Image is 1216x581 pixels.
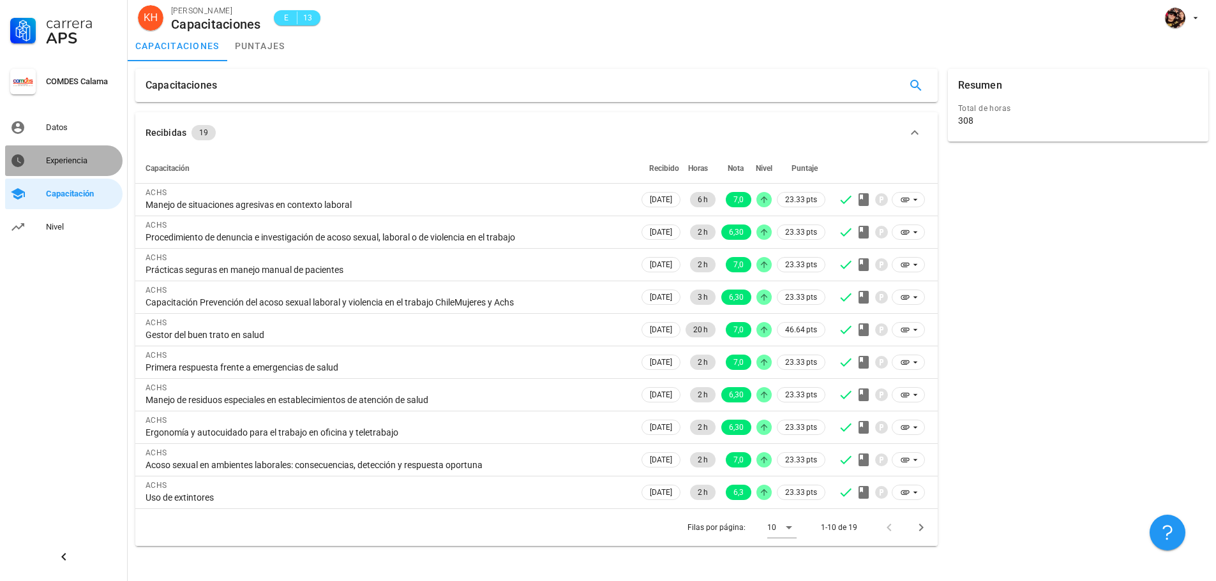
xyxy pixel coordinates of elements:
span: 23.33 pts [785,453,817,466]
div: 308 [958,115,973,126]
span: 7,0 [733,192,744,207]
span: ACHS [146,221,167,230]
span: Capacitación [146,164,190,173]
div: Primera respuesta frente a emergencias de salud [146,362,629,373]
th: Horas [683,153,718,184]
div: Filas por página: [687,509,797,546]
div: Ergonomía y autocuidado para el trabajo en oficina y teletrabajo [146,427,629,438]
div: COMDES Calama [46,77,117,87]
span: Nivel [756,164,772,173]
div: Capacitación [46,189,117,199]
div: Prácticas seguras en manejo manual de pacientes [146,264,629,276]
span: 7,0 [733,355,744,370]
span: ACHS [146,351,167,360]
div: 10 [767,522,776,533]
div: avatar [1165,8,1185,28]
span: 23.33 pts [785,486,817,499]
a: Experiencia [5,145,123,176]
span: 23.33 pts [785,291,817,304]
div: Manejo de situaciones agresivas en contexto laboral [146,199,629,210]
span: 7,0 [733,322,744,337]
span: 2 h [698,224,708,240]
span: 6,30 [729,224,744,240]
div: Capacitaciones [171,17,261,31]
span: 7,0 [733,452,744,467]
span: 2 h [698,420,708,435]
th: Puntaje [774,153,828,184]
span: [DATE] [650,193,672,207]
span: 19 [199,125,208,140]
span: Recibido [649,164,679,173]
div: Acoso sexual en ambientes laborales: consecuencias, detección y respuesta oportuna [146,459,629,471]
div: Capacitaciones [146,69,217,102]
div: [PERSON_NAME] [171,4,261,17]
span: ACHS [146,286,167,295]
a: Capacitación [5,179,123,209]
span: 2 h [698,257,708,272]
span: Puntaje [792,164,818,173]
div: Procedimiento de denuncia e investigación de acoso sexual, laboral o de violencia en el trabajo [146,232,629,243]
button: Recibidas 19 [135,112,938,153]
div: Uso de extintores [146,492,629,503]
span: [DATE] [650,355,672,369]
span: KH [144,5,158,31]
div: avatar [138,5,163,31]
span: 23.33 pts [785,421,817,434]
span: 6,3 [733,485,744,500]
span: 3 h [698,290,708,305]
span: 23.33 pts [785,388,817,401]
div: Capacitación Prevención del acoso sexual laboral y violencia en el trabajo ChileMujeres y Achs [146,297,629,308]
div: Manejo de residuos especiales en establecimientos de atención de salud [146,394,629,406]
span: 23.33 pts [785,226,817,239]
span: 23.33 pts [785,356,817,369]
a: Datos [5,112,123,143]
span: 7,0 [733,257,744,272]
span: E [281,11,292,24]
a: Nivel [5,212,123,242]
th: Nivel [754,153,774,184]
span: ACHS [146,448,167,457]
th: Nota [718,153,754,184]
div: Nivel [46,222,117,232]
span: [DATE] [650,225,672,239]
span: [DATE] [650,485,672,499]
span: [DATE] [650,290,672,304]
span: 6,30 [729,290,744,305]
button: Página siguiente [910,516,933,539]
span: 20 h [693,322,708,337]
div: Experiencia [46,156,117,166]
span: [DATE] [650,420,672,434]
span: ACHS [146,318,167,327]
div: Datos [46,122,117,133]
span: [DATE] [650,323,672,337]
div: 10Filas por página: [767,517,797,538]
span: 13 [303,11,313,24]
span: 2 h [698,355,708,370]
span: ACHS [146,416,167,425]
div: Total de horas [958,102,1198,115]
span: 2 h [698,452,708,467]
span: 2 h [698,387,708,402]
span: 46.64 pts [785,323,817,336]
a: puntajes [227,31,293,61]
span: ACHS [146,253,167,262]
span: 23.33 pts [785,258,817,271]
span: 6 h [698,192,708,207]
span: [DATE] [650,453,672,467]
span: 6,30 [729,420,744,435]
span: 2 h [698,485,708,500]
a: capacitaciones [128,31,227,61]
span: Horas [688,164,708,173]
div: Recibidas [146,126,186,140]
span: Nota [728,164,744,173]
div: APS [46,31,117,46]
span: ACHS [146,383,167,392]
div: 1-10 de 19 [821,522,857,533]
th: Recibido [639,153,683,184]
span: [DATE] [650,388,672,402]
span: 6,30 [729,387,744,402]
div: Carrera [46,15,117,31]
span: ACHS [146,481,167,490]
div: Gestor del buen trato en salud [146,329,629,341]
th: Capacitación [135,153,639,184]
